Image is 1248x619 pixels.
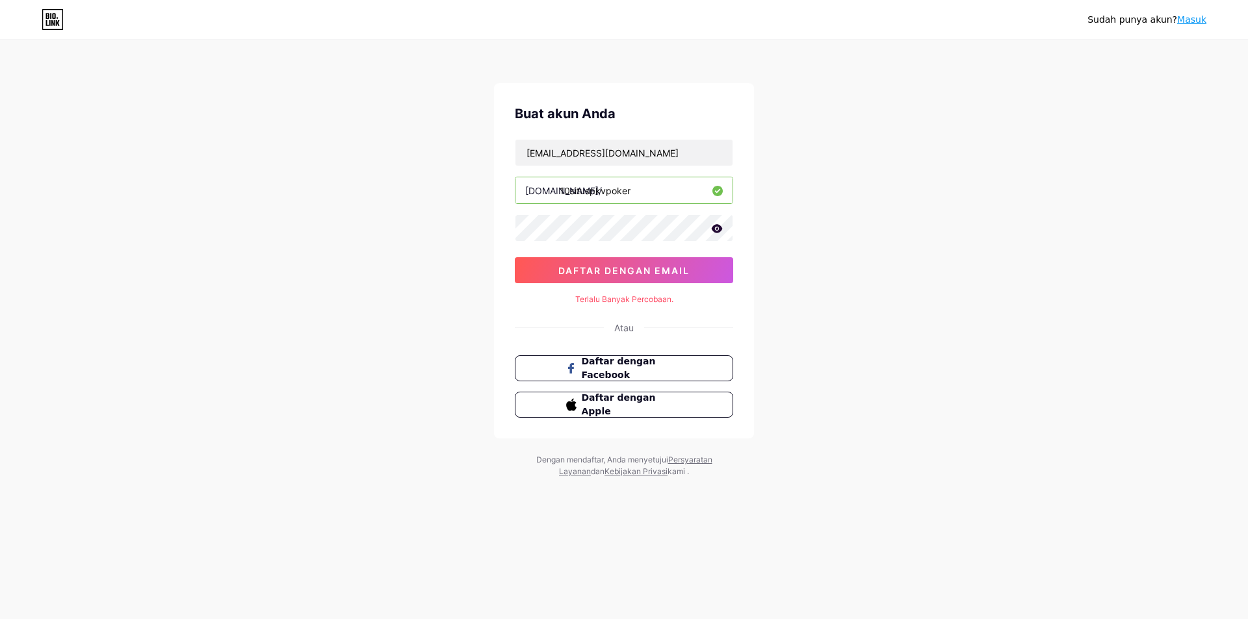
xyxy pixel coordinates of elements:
font: Daftar dengan Apple [582,392,656,416]
a: Kebijakan Privasi [604,466,668,476]
font: [DOMAIN_NAME]/ [525,185,602,196]
input: nama belakang [515,177,733,203]
font: Atau [614,322,634,333]
font: Sudah punya akun? [1087,14,1177,25]
font: Dengan mendaftar, Anda menyetujui [536,455,668,464]
input: E-mail [515,140,733,166]
font: Terlalu Banyak Percobaan. [575,294,673,304]
button: Daftar dengan Facebook [515,355,733,381]
a: Masuk [1177,14,1206,25]
font: Daftar dengan Facebook [582,356,656,380]
font: kami . [668,466,689,476]
font: daftar dengan email [558,265,690,276]
button: daftar dengan email [515,257,733,283]
button: Daftar dengan Apple [515,392,733,418]
font: Buat akun Anda [515,106,616,121]
font: dan [591,466,604,476]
